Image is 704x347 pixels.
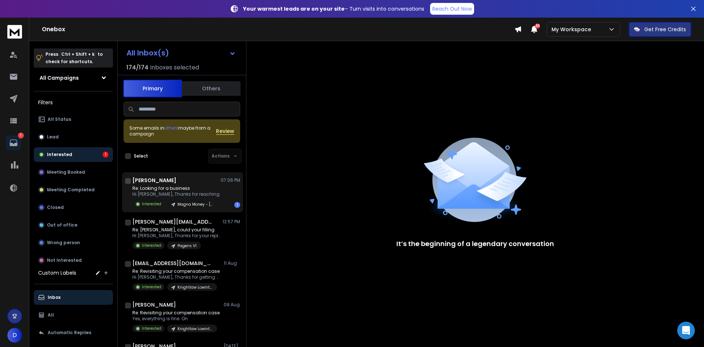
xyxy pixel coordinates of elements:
[142,201,161,207] p: Interested
[47,134,59,140] p: Lead
[40,74,79,82] h1: All Campaigns
[123,80,182,97] button: Primary
[132,227,220,233] p: Re: [PERSON_NAME], could your filling
[34,235,113,250] button: Wrong person
[7,25,22,39] img: logo
[677,322,695,339] div: Open Intercom Messenger
[38,269,76,276] h3: Custom Labels
[42,25,514,34] h1: Onebox
[243,5,345,12] strong: Your warmest leads are on your site
[396,239,554,249] p: It’s the beginning of a legendary conversation
[644,26,686,33] p: Get Free Credits
[60,50,96,58] span: Ctrl + Shift + k
[48,116,71,122] p: All Status
[182,80,241,97] button: Others
[48,294,60,300] p: Inbox
[121,46,242,60] button: All Inbox(s)
[103,152,109,158] div: 1
[177,243,197,249] p: Pageris V1
[34,147,113,162] button: Interested1
[47,222,77,228] p: Out of office
[132,185,220,191] p: Re: Looking for a business
[177,202,213,207] p: Magna Money - [GEOGRAPHIC_DATA]
[48,330,91,336] p: Automatic Replies
[142,243,161,248] p: Interested
[47,152,72,158] p: Interested
[48,312,54,318] p: All
[134,153,148,159] label: Select
[132,260,213,267] h1: [EMAIL_ADDRESS][DOMAIN_NAME]
[132,177,176,184] h1: [PERSON_NAME]
[164,125,178,131] span: others
[34,200,113,215] button: Closed
[34,182,113,197] button: Meeting Completed
[177,285,213,290] p: Knightlaw Lowintent leads
[132,268,220,274] p: Re: Revisiting your compensation case
[216,127,234,135] button: Review
[47,187,95,193] p: Meeting Completed
[47,169,85,175] p: Meeting Booked
[34,130,113,144] button: Lead
[430,3,474,15] a: Reach Out Now
[132,310,220,316] p: Re: Revisiting your compensation case
[551,26,594,33] p: My Workspace
[7,328,22,343] button: D
[47,240,80,246] p: Wrong person
[132,274,220,280] p: Hi [PERSON_NAME], Thanks for getting back
[129,125,216,137] div: Some emails in maybe from a campaign
[34,308,113,322] button: All
[132,316,220,322] p: Yes, everything is fine. On
[142,284,161,290] p: Interested
[126,49,169,57] h1: All Inbox(s)
[132,191,220,197] p: Hi [PERSON_NAME], Thanks for reaching
[47,257,82,263] p: Not Interested
[234,202,240,208] div: 1
[126,63,148,72] span: 174 / 174
[224,302,240,308] p: 09 Aug
[629,22,691,37] button: Get Free Credits
[45,51,103,65] p: Press to check for shortcuts.
[535,24,540,29] span: 50
[224,260,240,266] p: 11 Aug
[34,112,113,127] button: All Status
[432,5,472,12] p: Reach Out Now
[6,135,21,150] a: 1
[223,219,240,225] p: 12:57 PM
[18,133,24,138] p: 1
[34,71,113,85] button: All Campaigns
[142,326,161,331] p: Interested
[34,97,113,108] h3: Filters
[132,218,213,225] h1: [PERSON_NAME][EMAIL_ADDRESS][DOMAIN_NAME]
[34,218,113,232] button: Out of office
[150,63,199,72] h3: Inboxes selected
[47,205,64,210] p: Closed
[132,301,176,308] h1: [PERSON_NAME]
[34,290,113,305] button: Inbox
[34,253,113,268] button: Not Interested
[243,5,424,12] p: – Turn visits into conversations
[177,326,213,332] p: Knightlaw Lowintent leads
[34,325,113,340] button: Automatic Replies
[34,165,113,180] button: Meeting Booked
[221,177,240,183] p: 07:06 PM
[132,233,220,239] p: Hi [PERSON_NAME], Thanks for your reply, You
